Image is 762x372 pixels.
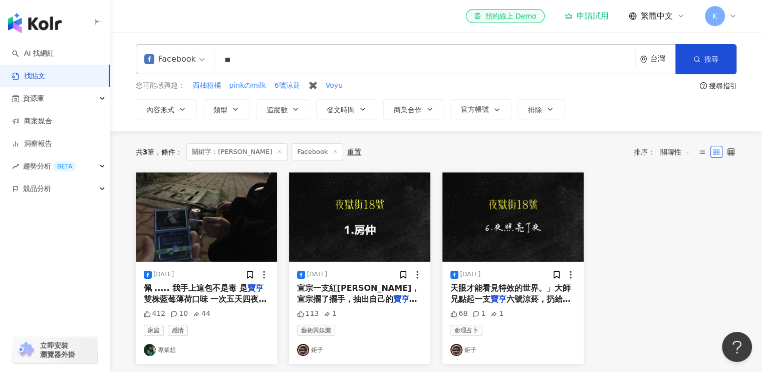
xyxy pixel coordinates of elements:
[256,99,310,119] button: 追蹤數
[13,336,97,363] a: chrome extension立即安裝 瀏覽器外掛
[325,80,343,91] button: Voyu
[213,106,227,114] span: 類型
[307,270,328,279] div: [DATE]
[565,11,609,21] a: 申請試用
[460,270,481,279] div: [DATE]
[327,106,355,114] span: 發文時間
[144,294,267,315] span: 雙株藍莓薄荷口味 一次五天四夜的反毒
[309,81,317,91] span: ✖️
[16,342,36,358] img: chrome extension
[289,172,430,262] img: post-image
[12,116,52,126] a: 商案媒合
[267,106,288,114] span: 追蹤數
[712,11,717,22] span: K
[472,309,485,319] div: 1
[450,294,571,326] span: 六號涼菸，扔給陽[DEMOGRAPHIC_DATA]和宣宗兩支菸，Ki
[193,81,221,91] span: 西柚粉橘
[450,99,512,119] button: 官方帳號
[23,177,51,200] span: 競品分析
[136,172,277,262] img: post-image
[490,294,506,304] mark: 寶亨
[324,309,337,319] div: 1
[136,148,155,156] div: 共 筆
[709,82,737,90] div: 搜尋指引
[12,163,19,170] span: rise
[383,99,444,119] button: 商業合作
[144,325,164,336] span: 家庭
[466,9,544,23] a: 預約線上 Demo
[12,139,52,149] a: 洞察報告
[722,332,752,362] iframe: Help Scout Beacon - Open
[136,99,197,119] button: 內容形式
[461,105,489,113] span: 官方帳號
[660,144,690,160] span: 關聯性
[308,80,318,91] button: ✖️
[297,283,420,304] span: 宣宗一支紅[PERSON_NAME]，宣宗擺了擺手，抽出自己的
[229,81,266,91] span: pinkのmilk
[640,56,647,63] span: environment
[23,155,76,177] span: 趨勢分析
[528,106,542,114] span: 排除
[144,344,156,356] img: KOL Avatar
[297,344,422,356] a: KOL Avatar鉅子
[154,148,182,156] span: 條件 ：
[326,81,343,91] span: Voyu
[394,106,422,114] span: 商業合作
[12,71,45,81] a: 找貼文
[675,44,736,74] button: 搜尋
[8,13,62,33] img: logo
[274,80,301,91] button: 6號涼菸
[393,294,417,304] mark: 寶亨
[297,325,335,336] span: 藝術與娛樂
[144,51,196,67] div: Facebook
[450,283,571,304] span: 天眼才能看見特效的世界。」大師兄點起一支
[23,87,44,110] span: 資源庫
[186,143,288,160] span: 關鍵字：[PERSON_NAME]
[203,99,250,119] button: 類型
[450,344,576,356] a: KOL Avatar鉅子
[193,309,210,319] div: 44
[450,344,462,356] img: KOL Avatar
[704,55,718,63] span: 搜尋
[518,99,565,119] button: 排除
[292,143,343,160] span: Facebook
[450,325,482,336] span: 命理占卜
[474,11,536,21] div: 預約線上 Demo
[316,99,377,119] button: 發文時間
[641,11,673,22] span: 繁體中文
[490,309,503,319] div: 1
[247,283,264,293] mark: 寶亨
[136,81,185,91] span: 您可能感興趣：
[275,81,300,91] span: 6號涼菸
[144,309,166,319] div: 412
[229,80,267,91] button: pinkのmilk
[450,309,468,319] div: 68
[53,161,76,171] div: BETA
[442,172,584,262] img: post-image
[168,325,188,336] span: 感情
[146,106,174,114] span: 內容形式
[634,144,696,160] div: 排序：
[170,309,188,319] div: 10
[12,49,54,59] a: searchAI 找網紅
[144,283,247,293] span: 佩 ..... 我手上這包不是毒 是
[347,148,361,156] div: 重置
[40,341,75,359] span: 立即安裝 瀏覽器外掛
[650,55,675,63] div: 台灣
[143,148,148,156] span: 3
[297,309,319,319] div: 113
[192,80,221,91] button: 西柚粉橘
[297,344,309,356] img: KOL Avatar
[144,344,269,356] a: KOL Avatar專業想
[700,82,707,89] span: question-circle
[154,270,174,279] div: [DATE]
